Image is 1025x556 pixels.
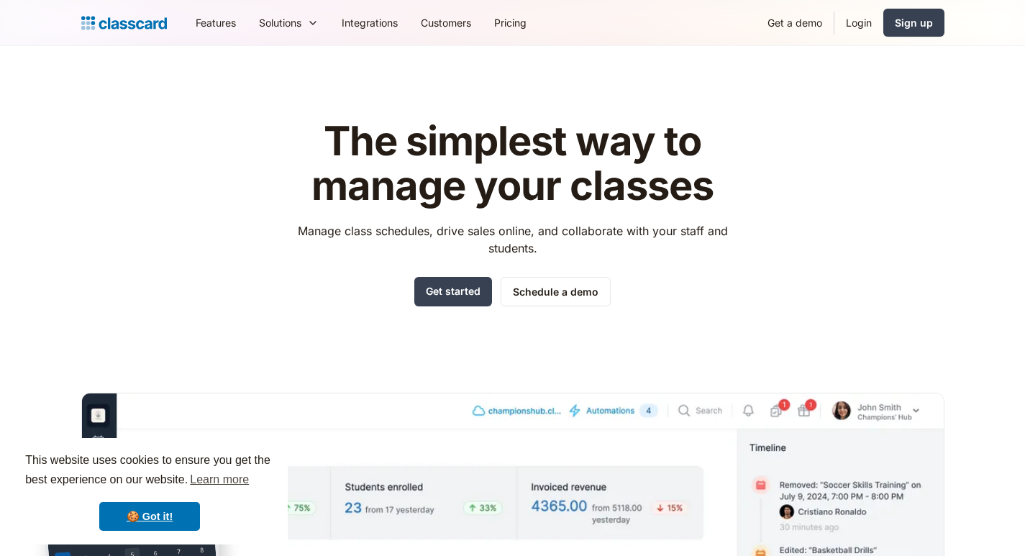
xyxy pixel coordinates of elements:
[284,119,741,208] h1: The simplest way to manage your classes
[756,6,834,39] a: Get a demo
[414,277,492,306] a: Get started
[330,6,409,39] a: Integrations
[259,15,301,30] div: Solutions
[501,277,611,306] a: Schedule a demo
[99,502,200,531] a: dismiss cookie message
[188,469,251,491] a: learn more about cookies
[25,452,274,491] span: This website uses cookies to ensure you get the best experience on our website.
[483,6,538,39] a: Pricing
[883,9,944,37] a: Sign up
[284,222,741,257] p: Manage class schedules, drive sales online, and collaborate with your staff and students.
[81,13,167,33] a: home
[184,6,247,39] a: Features
[409,6,483,39] a: Customers
[12,438,288,544] div: cookieconsent
[247,6,330,39] div: Solutions
[834,6,883,39] a: Login
[895,15,933,30] div: Sign up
